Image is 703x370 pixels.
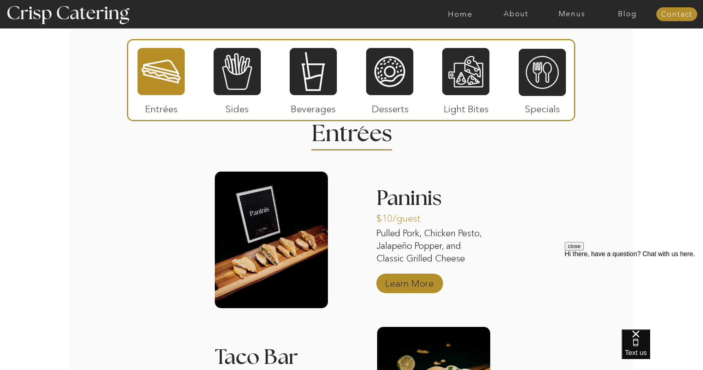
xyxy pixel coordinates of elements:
[210,95,264,119] p: Sides
[312,122,391,138] h2: Entrees
[515,95,569,119] p: Specials
[376,227,489,266] p: Pulled Pork, Chicken Pesto, Jalapeño Popper, and Classic Grilled Cheese
[622,329,703,370] iframe: podium webchat widget bubble
[376,188,489,214] h3: Paninis
[565,242,703,340] iframe: podium webchat widget prompt
[363,95,417,119] p: Desserts
[656,11,697,19] a: Contact
[376,205,430,228] p: $10/guest
[544,10,600,18] a: Menus
[286,95,340,119] p: Beverages
[134,95,188,119] p: Entrées
[432,10,488,18] a: Home
[215,347,328,357] h3: Taco Bar
[600,10,655,18] a: Blog
[488,10,544,18] a: About
[382,270,437,293] a: Learn More
[439,95,493,119] p: Light Bites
